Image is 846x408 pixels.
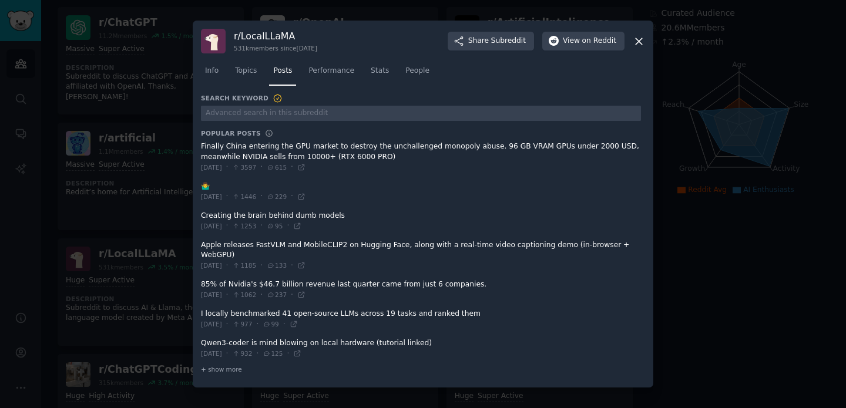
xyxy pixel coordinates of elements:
[232,261,256,269] span: 1185
[234,30,317,42] h3: r/ LocalLLaMA
[448,32,534,50] button: ShareSubreddit
[273,66,292,76] span: Posts
[287,221,289,231] span: ·
[226,191,229,202] span: ·
[267,222,283,230] span: 95
[291,290,293,301] span: ·
[232,163,256,171] span: 3597
[232,291,256,299] span: 1062
[582,36,616,46] span: on Reddit
[232,349,252,358] span: 932
[260,191,263,202] span: ·
[269,62,296,86] a: Posts
[283,319,286,330] span: ·
[201,163,222,171] span: [DATE]
[260,290,263,301] span: ·
[263,320,278,328] span: 99
[256,349,258,359] span: ·
[287,349,289,359] span: ·
[201,193,222,201] span: [DATE]
[371,66,389,76] span: Stats
[205,66,219,76] span: Info
[231,62,261,86] a: Topics
[201,106,641,122] input: Advanced search in this subreddit
[201,320,222,328] span: [DATE]
[201,62,223,86] a: Info
[256,319,258,330] span: ·
[291,261,293,271] span: ·
[267,163,287,171] span: 615
[308,66,354,76] span: Performance
[542,32,625,50] button: Viewon Reddit
[201,349,222,358] span: [DATE]
[260,221,263,231] span: ·
[201,365,242,373] span: + show more
[201,29,226,53] img: LocalLLaMA
[201,93,283,104] h3: Search Keyword
[234,44,317,52] div: 531k members since [DATE]
[226,290,229,301] span: ·
[491,36,526,46] span: Subreddit
[226,349,229,359] span: ·
[226,162,229,173] span: ·
[226,319,229,330] span: ·
[201,291,222,299] span: [DATE]
[232,320,252,328] span: 977
[367,62,393,86] a: Stats
[201,129,261,137] h3: Popular Posts
[267,193,287,201] span: 229
[304,62,358,86] a: Performance
[263,349,283,358] span: 125
[232,193,256,201] span: 1446
[232,222,256,230] span: 1253
[201,261,222,269] span: [DATE]
[260,162,263,173] span: ·
[468,36,526,46] span: Share
[563,36,616,46] span: View
[267,261,287,269] span: 133
[267,291,287,299] span: 237
[235,66,257,76] span: Topics
[226,261,229,271] span: ·
[291,191,293,202] span: ·
[201,222,222,230] span: [DATE]
[401,62,434,86] a: People
[226,221,229,231] span: ·
[291,162,293,173] span: ·
[260,261,263,271] span: ·
[405,66,429,76] span: People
